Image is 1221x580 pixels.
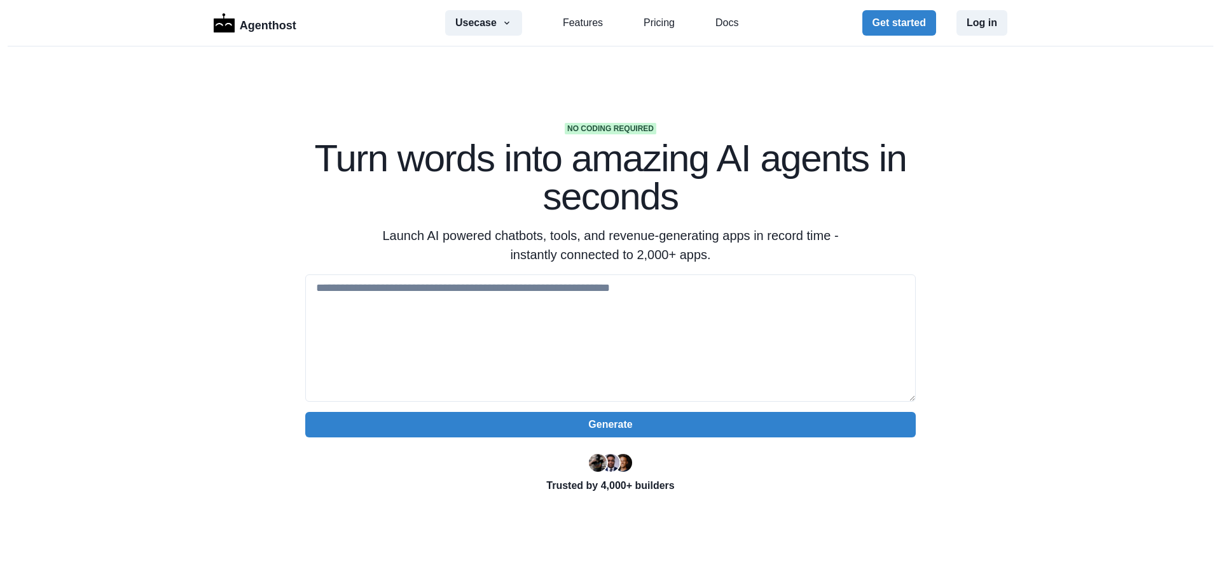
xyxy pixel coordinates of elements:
button: Log in [956,10,1007,36]
span: No coding required [565,123,656,134]
img: Ryan Florence [589,454,607,472]
button: Generate [305,412,916,437]
h1: Turn words into amazing AI agents in seconds [305,139,916,216]
p: Agenthost [240,12,296,34]
button: Usecase [445,10,522,36]
a: LogoAgenthost [214,12,296,34]
img: Segun Adebayo [602,454,619,472]
button: Get started [862,10,936,36]
a: Docs [715,15,738,31]
img: Logo [214,13,235,32]
img: Kent Dodds [614,454,632,472]
a: Pricing [644,15,675,31]
p: Launch AI powered chatbots, tools, and revenue-generating apps in record time - instantly connect... [366,226,855,264]
p: Trusted by 4,000+ builders [305,478,916,493]
a: Features [563,15,603,31]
